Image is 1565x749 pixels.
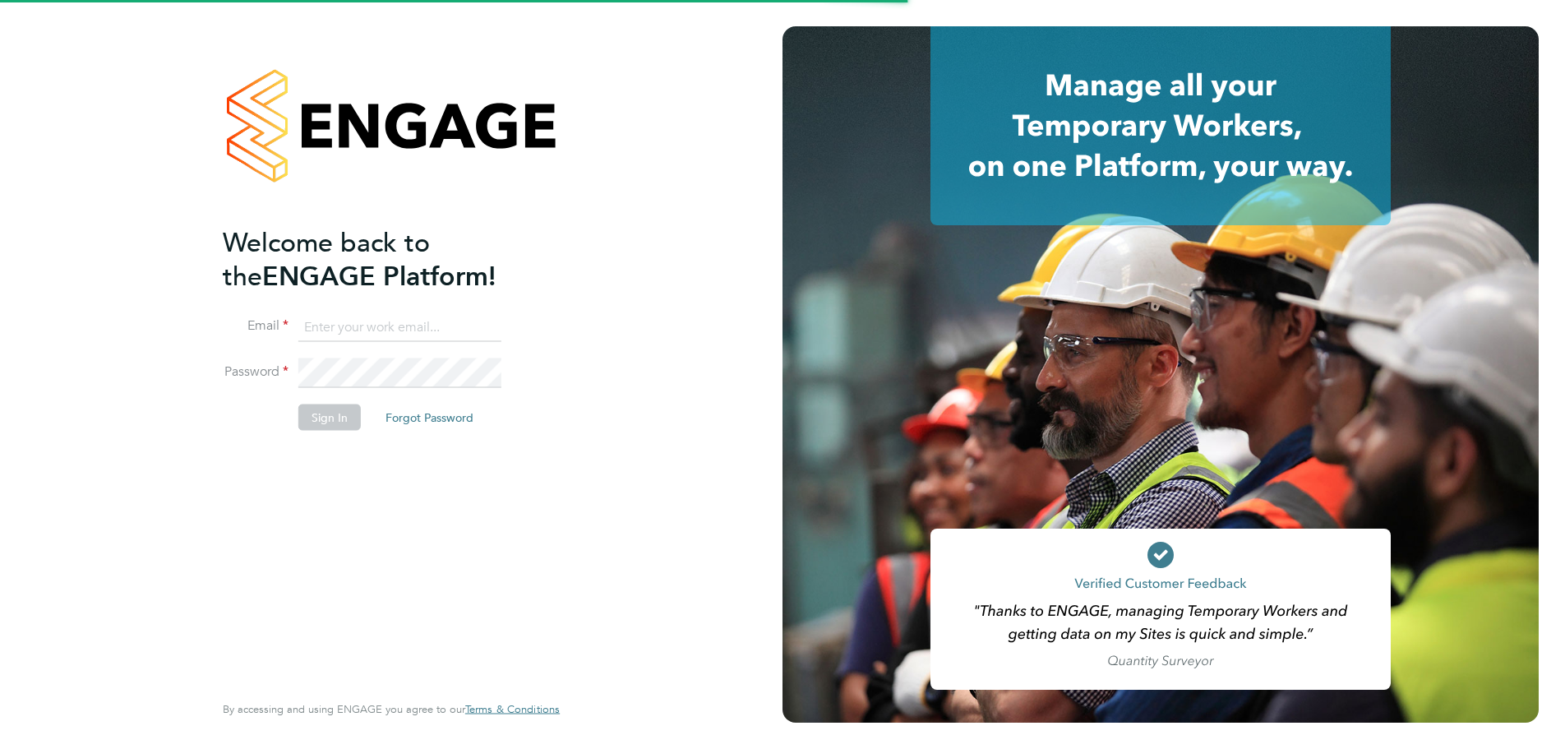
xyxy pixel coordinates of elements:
label: Email [223,317,289,335]
button: Sign In [298,405,361,431]
span: By accessing and using ENGAGE you agree to our [223,702,560,716]
h2: ENGAGE Platform! [223,225,543,293]
a: Terms & Conditions [465,703,560,716]
button: Forgot Password [372,405,487,431]
span: Welcome back to the [223,226,430,292]
span: Terms & Conditions [465,702,560,716]
label: Password [223,363,289,381]
input: Enter your work email... [298,312,501,342]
